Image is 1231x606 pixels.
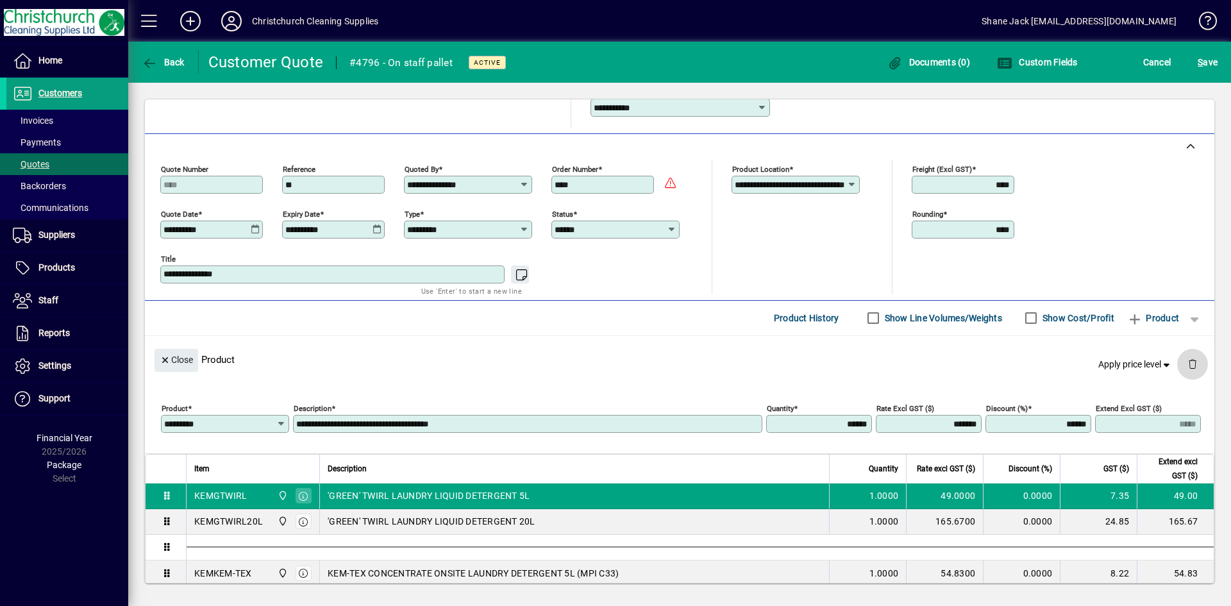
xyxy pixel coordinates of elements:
span: 1.0000 [869,567,899,580]
button: Close [155,349,198,372]
a: Home [6,45,128,77]
td: 54.83 [1137,560,1214,586]
span: Back [142,57,185,67]
app-page-header-button: Back [128,51,199,74]
div: KEMGTWIRL20L [194,515,263,528]
a: Products [6,252,128,284]
div: Customer Quote [208,52,324,72]
button: Custom Fields [994,51,1081,74]
span: Quotes [13,159,49,169]
div: Product [145,336,1214,383]
div: Christchurch Cleaning Supplies [252,11,378,31]
span: Settings [38,360,71,371]
span: S [1198,57,1203,67]
a: Payments [6,131,128,153]
app-page-header-button: Close [151,353,201,365]
span: Discount (%) [1009,462,1052,476]
div: KEMKEM-TEX [194,567,252,580]
mat-label: Status [552,209,573,218]
a: Quotes [6,153,128,175]
a: Invoices [6,110,128,131]
mat-label: Discount (%) [986,403,1028,412]
span: Extend excl GST ($) [1145,455,1198,483]
button: Product History [769,307,844,330]
mat-label: Quantity [767,403,794,412]
span: KEM-TEX CONCENTRATE ONSITE LAUNDRY DETERGENT 5L (MPI C33) [328,567,619,580]
mat-label: Quote number [161,164,208,173]
mat-label: Product location [732,164,789,173]
mat-label: Expiry date [283,209,320,218]
td: 0.0000 [983,509,1060,535]
a: Communications [6,197,128,219]
span: Payments [13,137,61,147]
mat-label: Type [405,209,420,218]
span: Customers [38,88,82,98]
span: ave [1198,52,1218,72]
td: 0.0000 [983,560,1060,586]
a: Knowledge Base [1189,3,1215,44]
div: Shane Jack [EMAIL_ADDRESS][DOMAIN_NAME] [982,11,1177,31]
mat-label: Rounding [912,209,943,218]
span: 1.0000 [869,489,899,502]
mat-label: Title [161,254,176,263]
span: Home [38,55,62,65]
td: 7.35 [1060,484,1137,509]
mat-label: Reference [283,164,315,173]
span: Rate excl GST ($) [917,462,975,476]
a: Staff [6,285,128,317]
button: Save [1194,51,1221,74]
a: Suppliers [6,219,128,251]
div: KEMGTWIRL [194,489,247,502]
button: Delete [1177,349,1208,380]
a: Backorders [6,175,128,197]
span: Staff [38,295,58,305]
app-page-header-button: Delete [1177,358,1208,369]
mat-label: Quote date [161,209,198,218]
span: Reports [38,328,70,338]
a: Settings [6,350,128,382]
span: Description [328,462,367,476]
label: Show Cost/Profit [1040,312,1114,324]
mat-label: Rate excl GST ($) [876,403,934,412]
mat-label: Freight (excl GST) [912,164,972,173]
mat-label: Quoted by [405,164,439,173]
span: Documents (0) [887,57,970,67]
td: 49.00 [1137,484,1214,509]
span: Products [38,262,75,273]
span: Product History [774,308,839,328]
span: 'GREEN' TWIRL LAUNDRY LIQUID DETERGENT 5L [328,489,530,502]
td: 8.22 [1060,560,1137,586]
td: 0.0000 [983,484,1060,509]
span: Close [160,349,193,371]
div: #4796 - On staff pallet [349,53,453,73]
mat-label: Product [162,403,188,412]
span: Christchurch Cleaning Supplies Ltd [274,514,289,528]
span: Invoices [13,115,53,126]
label: Show Line Volumes/Weights [882,312,1002,324]
span: Christchurch Cleaning Supplies Ltd [274,566,289,580]
span: Cancel [1143,52,1171,72]
span: GST ($) [1103,462,1129,476]
span: Support [38,393,71,403]
span: Christchurch Cleaning Supplies Ltd [274,489,289,503]
mat-label: Extend excl GST ($) [1096,403,1162,412]
span: Package [47,460,81,470]
button: Add [170,10,211,33]
button: Product [1121,307,1185,330]
button: Documents (0) [883,51,973,74]
mat-hint: Use 'Enter' to start a new line [421,283,522,298]
a: Support [6,383,128,415]
div: 165.6700 [914,515,975,528]
span: 1.0000 [869,515,899,528]
div: 49.0000 [914,489,975,502]
button: Back [138,51,188,74]
span: Quantity [869,462,898,476]
div: 54.8300 [914,567,975,580]
span: Suppliers [38,230,75,240]
td: 165.67 [1137,509,1214,535]
button: Cancel [1140,51,1175,74]
button: Apply price level [1093,353,1178,376]
span: Item [194,462,210,476]
span: Communications [13,203,88,213]
td: 24.85 [1060,509,1137,535]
